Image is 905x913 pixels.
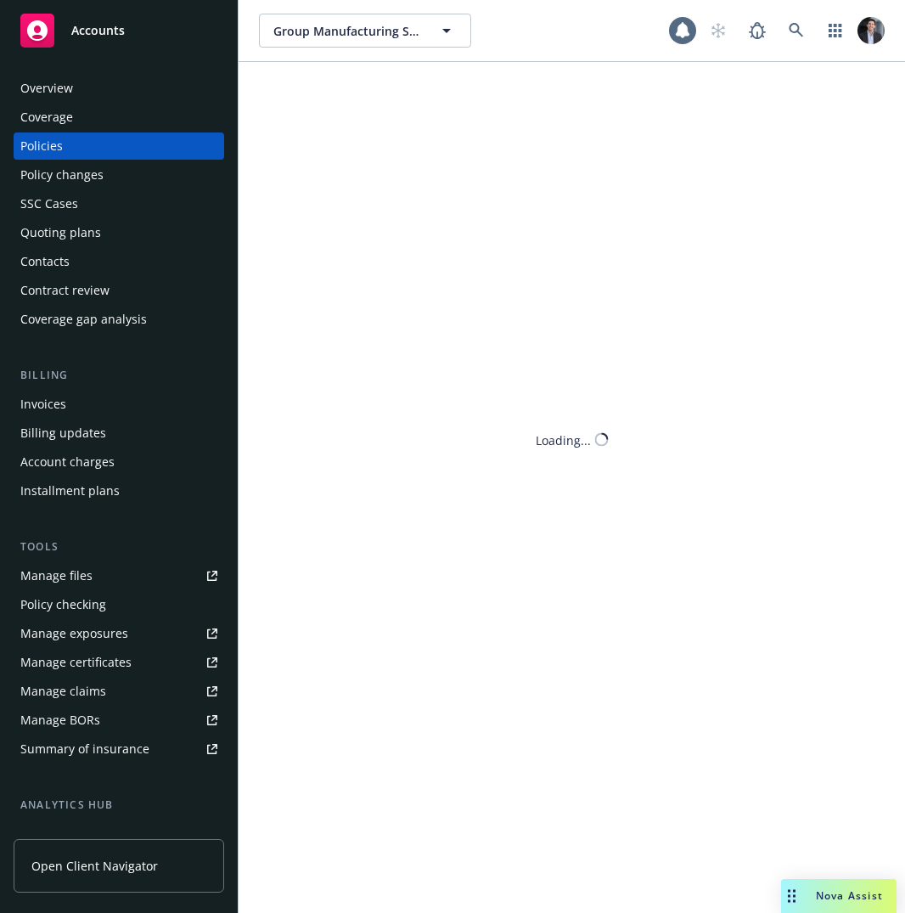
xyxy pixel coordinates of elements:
[14,707,224,734] a: Manage BORs
[14,75,224,102] a: Overview
[20,477,120,504] div: Installment plans
[14,190,224,217] a: SSC Cases
[14,448,224,476] a: Account charges
[20,132,63,160] div: Policies
[781,879,897,913] button: Nova Assist
[31,857,158,875] span: Open Client Navigator
[20,161,104,189] div: Policy changes
[20,104,73,131] div: Coverage
[14,161,224,189] a: Policy changes
[20,75,73,102] div: Overview
[14,104,224,131] a: Coverage
[14,306,224,333] a: Coverage gap analysis
[14,219,224,246] a: Quoting plans
[857,17,885,44] img: photo
[818,14,852,48] a: Switch app
[536,431,591,448] div: Loading...
[14,797,224,814] div: Analytics hub
[14,538,224,555] div: Tools
[20,678,106,705] div: Manage claims
[20,707,100,734] div: Manage BORs
[20,306,147,333] div: Coverage gap analysis
[14,735,224,763] a: Summary of insurance
[20,219,101,246] div: Quoting plans
[14,678,224,705] a: Manage claims
[14,277,224,304] a: Contract review
[20,420,106,447] div: Billing updates
[781,879,802,913] div: Drag to move
[816,888,883,903] span: Nova Assist
[14,391,224,418] a: Invoices
[14,7,224,54] a: Accounts
[14,562,224,589] a: Manage files
[14,591,224,618] a: Policy checking
[20,591,106,618] div: Policy checking
[20,248,70,275] div: Contacts
[20,277,110,304] div: Contract review
[14,248,224,275] a: Contacts
[273,22,420,40] span: Group Manufacturing Services
[14,477,224,504] a: Installment plans
[14,420,224,447] a: Billing updates
[20,562,93,589] div: Manage files
[20,620,128,647] div: Manage exposures
[779,14,813,48] a: Search
[740,14,774,48] a: Report a Bug
[14,620,224,647] a: Manage exposures
[20,649,132,676] div: Manage certificates
[701,14,735,48] a: Start snowing
[20,190,78,217] div: SSC Cases
[20,820,161,848] div: Loss summary generator
[20,448,115,476] div: Account charges
[14,649,224,676] a: Manage certificates
[20,735,149,763] div: Summary of insurance
[14,820,224,848] a: Loss summary generator
[71,24,125,37] span: Accounts
[259,14,471,48] button: Group Manufacturing Services
[14,132,224,160] a: Policies
[14,367,224,384] div: Billing
[20,391,66,418] div: Invoices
